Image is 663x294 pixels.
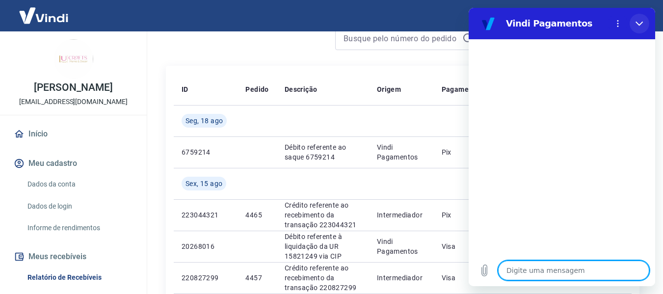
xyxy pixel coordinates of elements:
[377,142,426,162] p: Vindi Pagamentos
[442,84,480,94] p: Pagamento
[285,84,318,94] p: Descrição
[182,241,230,251] p: 20268016
[34,82,112,93] p: [PERSON_NAME]
[12,123,135,145] a: Início
[285,142,361,162] p: Débito referente ao saque 6759214
[442,273,484,283] p: Visa
[24,196,135,216] a: Dados de login
[377,273,426,283] p: Intermediador
[285,263,361,293] p: Crédito referente ao recebimento da transação 220827299
[186,116,223,126] span: Seg, 18 ago
[442,210,484,220] p: Pix
[19,97,128,107] p: [EMAIL_ADDRESS][DOMAIN_NAME]
[54,39,93,79] img: fe723b0f-e782-43b5-a7f1-fa1a85f0aca3.jpeg
[12,153,135,174] button: Meu cadastro
[344,31,458,46] input: Busque pelo número do pedido
[182,273,230,283] p: 220827299
[182,84,188,94] p: ID
[12,0,76,30] img: Vindi
[377,210,426,220] p: Intermediador
[24,174,135,194] a: Dados da conta
[245,84,268,94] p: Pedido
[377,237,426,256] p: Vindi Pagamentos
[616,7,651,25] button: Sair
[182,147,230,157] p: 6759214
[24,218,135,238] a: Informe de rendimentos
[285,200,361,230] p: Crédito referente ao recebimento da transação 223044321
[245,273,268,283] p: 4457
[442,147,484,157] p: Pix
[285,232,361,261] p: Débito referente à liquidação da UR 15821249 via CIP
[182,210,230,220] p: 223044321
[442,241,484,251] p: Visa
[377,84,401,94] p: Origem
[186,179,222,188] span: Sex, 15 ago
[24,267,135,288] a: Relatório de Recebíveis
[245,210,268,220] p: 4465
[12,246,135,267] button: Meus recebíveis
[469,8,655,286] iframe: Janela de mensagens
